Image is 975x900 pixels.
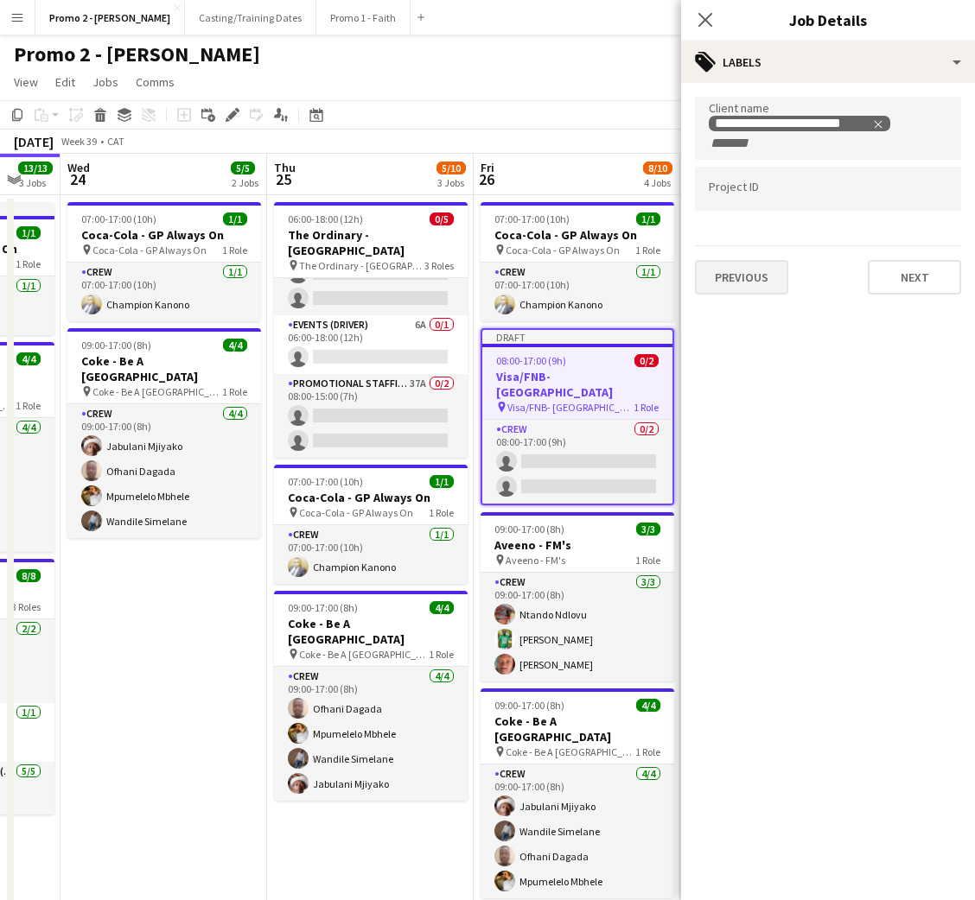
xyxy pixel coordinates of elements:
span: 1 Role [429,506,454,519]
span: Week 39 [57,135,100,148]
h3: Coke - Be A [GEOGRAPHIC_DATA] [274,616,468,647]
div: 09:00-17:00 (8h)3/3Aveeno - FM's Aveeno - FM's1 RoleCrew3/309:00-17:00 (8h)Ntando Ndlovu[PERSON_N... [481,512,674,681]
span: 1 Role [634,401,659,414]
h3: The Ordinary - [GEOGRAPHIC_DATA] [274,227,468,258]
span: 1/1 [430,475,454,488]
span: 07:00-17:00 (10h) [494,212,570,225]
div: 2 Jobs [232,176,258,189]
span: 1 Role [222,244,247,257]
span: Jobs [92,74,118,90]
div: CAT [107,135,124,148]
h3: Coca-Cola - GP Always On [481,227,674,243]
span: 09:00-17:00 (8h) [494,523,564,536]
span: 1/1 [223,212,247,225]
span: 07:00-17:00 (10h) [288,475,363,488]
button: Next [868,260,961,295]
span: 1 Role [635,244,660,257]
span: Thu [274,160,296,175]
div: 09:00-17:00 (8h)4/4Coke - Be A [GEOGRAPHIC_DATA] Coke - Be A [GEOGRAPHIC_DATA]1 RoleCrew4/409:00-... [67,328,261,538]
span: 4/4 [636,699,660,712]
span: 1 Role [16,399,41,412]
app-card-role: Events (Driver)6A0/106:00-18:00 (12h) [274,315,468,374]
span: 8/10 [643,162,672,174]
span: Coca-Cola - GP Always On [506,244,620,257]
input: + Label [709,136,782,151]
h1: Promo 2 - [PERSON_NAME] [14,41,260,67]
span: 1 Role [222,385,247,398]
app-card-role: Crew1/107:00-17:00 (10h)Champion Kanono [274,525,468,584]
span: 0/5 [430,212,454,225]
h3: Coca-Cola - GP Always On [67,227,261,243]
span: 5/10 [437,162,466,174]
div: Draft [482,330,672,344]
app-card-role: Crew1/107:00-17:00 (10h)Champion Kanono [67,263,261,321]
a: Jobs [86,71,125,93]
delete-icon: Remove tag [870,117,884,130]
div: [DATE] [14,133,54,150]
span: The Ordinary - [GEOGRAPHIC_DATA] [299,259,424,272]
app-job-card: 07:00-17:00 (10h)1/1Coca-Cola - GP Always On Coca-Cola - GP Always On1 RoleCrew1/107:00-17:00 (10... [67,202,261,321]
span: Coke - Be A [GEOGRAPHIC_DATA] [92,385,222,398]
input: Type to search project ID labels... [709,181,947,197]
span: 09:00-17:00 (8h) [494,699,564,712]
span: 4/4 [223,339,247,352]
span: 3 Roles [424,259,454,272]
app-card-role: Crew4/409:00-17:00 (8h)Ofhani DagadaMpumelelo MbheleWandile SimelaneJabulani Mjiyako [274,667,468,801]
span: 1 Role [635,745,660,758]
span: 1 Role [16,257,41,270]
app-job-card: 07:00-17:00 (10h)1/1Coca-Cola - GP Always On Coca-Cola - GP Always On1 RoleCrew1/107:00-17:00 (10... [274,465,468,584]
button: Promo 2 - [PERSON_NAME] [35,1,185,35]
app-card-role: Crew3/309:00-17:00 (8h)Ntando Ndlovu[PERSON_NAME][PERSON_NAME] [481,573,674,681]
div: Labels [681,41,975,83]
span: 09:00-17:00 (8h) [81,339,151,352]
span: Aveeno - FM's [506,554,565,567]
span: 3/3 [636,523,660,536]
h3: Visa/FNB- [GEOGRAPHIC_DATA] [482,369,672,400]
app-card-role: Crew0/208:00-17:00 (9h) [482,420,672,504]
span: 24 [65,169,90,189]
span: 0/2 [634,354,659,367]
span: 8/8 [16,569,41,582]
div: 09:00-17:00 (8h)4/4Coke - Be A [GEOGRAPHIC_DATA] Coke - Be A [GEOGRAPHIC_DATA]1 RoleCrew4/409:00-... [481,688,674,898]
div: Visa/FNB- Mall of Africa [715,117,884,130]
span: 3 Roles [11,600,41,613]
span: 26 [478,169,494,189]
app-card-role: Crew1/107:00-17:00 (10h)Champion Kanono [481,263,674,321]
span: 5/5 [231,162,255,174]
a: View [7,71,45,93]
span: 1 Role [635,554,660,567]
span: Wed [67,160,90,175]
span: 4/4 [430,601,454,614]
h3: Job Details [681,9,975,31]
span: Comms [136,74,175,90]
a: Edit [48,71,82,93]
span: 1/1 [16,226,41,239]
span: 09:00-17:00 (8h) [288,601,358,614]
div: 4 Jobs [644,176,672,189]
span: 1/1 [636,212,660,225]
span: Fri [481,160,494,175]
span: 06:00-18:00 (12h) [288,212,363,225]
span: 13/13 [18,162,53,174]
div: Draft08:00-17:00 (9h)0/2Visa/FNB- [GEOGRAPHIC_DATA] Visa/FNB- [GEOGRAPHIC_DATA]1 RoleCrew0/208:00... [481,328,674,505]
button: Casting/Training Dates [185,1,316,35]
span: 25 [271,169,296,189]
span: 1 Role [429,648,454,661]
app-job-card: 06:00-18:00 (12h)0/5The Ordinary - [GEOGRAPHIC_DATA] The Ordinary - [GEOGRAPHIC_DATA]3 RolesCrew2... [274,202,468,458]
h3: Coke - Be A [GEOGRAPHIC_DATA] [481,713,674,745]
app-job-card: 07:00-17:00 (10h)1/1Coca-Cola - GP Always On Coca-Cola - GP Always On1 RoleCrew1/107:00-17:00 (10... [481,202,674,321]
app-card-role: Promotional Staffing (Brand Ambassadors)37A0/208:00-15:00 (7h) [274,374,468,458]
div: 3 Jobs [437,176,465,189]
span: Coke - Be A [GEOGRAPHIC_DATA] [299,648,429,661]
button: Promo 1 - Faith [316,1,411,35]
span: Visa/FNB- [GEOGRAPHIC_DATA] [507,401,634,414]
app-card-role: Crew4/409:00-17:00 (8h)Jabulani MjiyakoWandile SimelaneOfhani DagadaMpumelelo Mbhele [481,764,674,898]
span: Coke - Be A [GEOGRAPHIC_DATA] [506,745,635,758]
span: View [14,74,38,90]
h3: Coke - Be A [GEOGRAPHIC_DATA] [67,353,261,384]
div: 3 Jobs [19,176,52,189]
